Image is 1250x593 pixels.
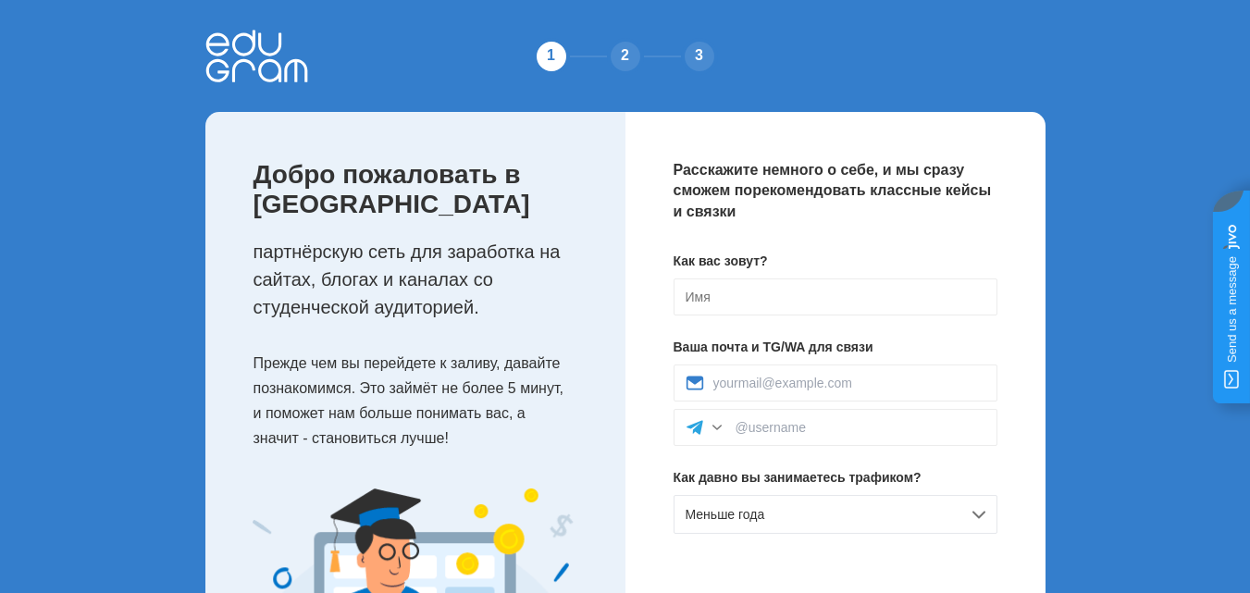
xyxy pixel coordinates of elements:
[674,278,997,315] input: Имя
[607,38,644,75] div: 2
[254,238,588,321] p: партнёрскую сеть для заработка на сайтах, блогах и каналах со студенческой аудиторией.
[713,376,985,390] input: yourmail@example.com
[686,507,765,522] span: Меньше года
[674,468,997,488] p: Как давно вы занимаетесь трафиком?
[533,38,570,75] div: 1
[736,420,985,435] input: @username
[674,252,997,271] p: Как вас зовут?
[254,160,588,219] p: Добро пожаловать в [GEOGRAPHIC_DATA]
[674,160,997,222] p: Расскажите немного о себе, и мы сразу сможем порекомендовать классные кейсы и связки
[674,338,997,357] p: Ваша почта и TG/WA для связи
[681,38,718,75] div: 3
[254,351,588,451] p: Прежде чем вы перейдете к заливу, давайте познакомимся. Это займёт не более 5 минут, и поможет на...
